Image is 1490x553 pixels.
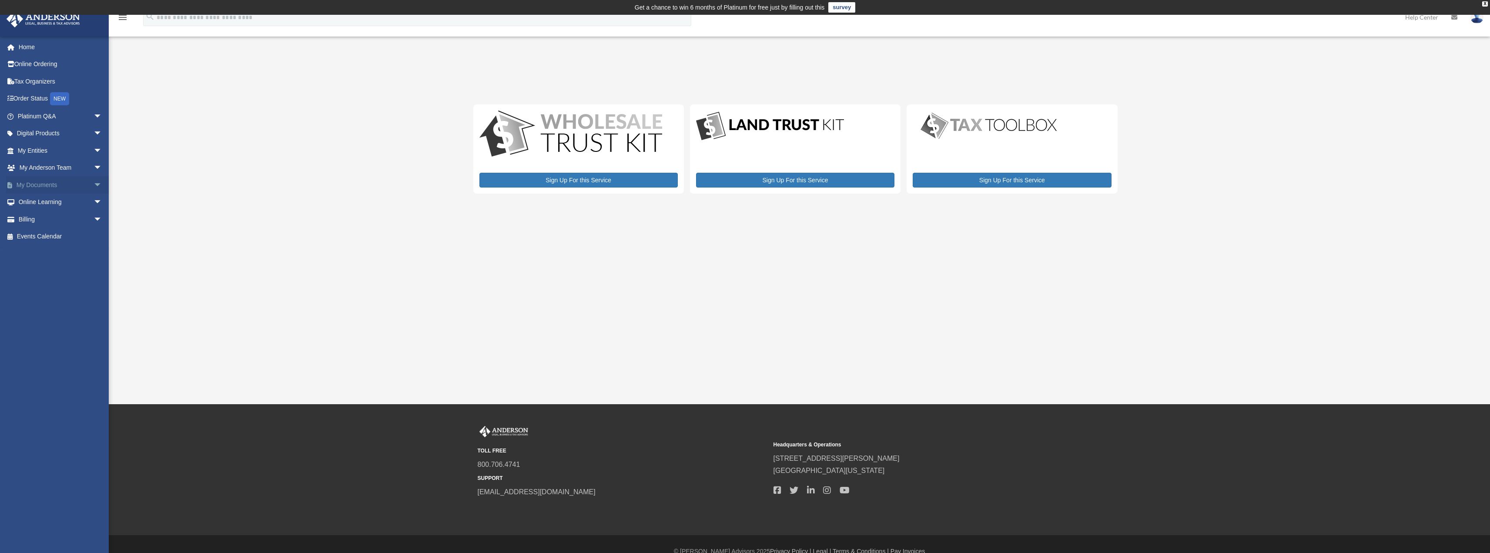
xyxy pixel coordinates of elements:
a: Digital Productsarrow_drop_down [6,125,111,142]
a: Tax Organizers [6,73,115,90]
span: arrow_drop_down [94,125,111,143]
img: User Pic [1470,11,1483,23]
div: close [1482,1,1488,7]
a: Online Ordering [6,56,115,73]
small: Headquarters & Operations [773,440,1063,449]
a: Online Learningarrow_drop_down [6,194,115,211]
a: Home [6,38,115,56]
a: My Anderson Teamarrow_drop_down [6,159,115,177]
a: Sign Up For this Service [696,173,894,188]
a: survey [828,2,855,13]
span: arrow_drop_down [94,107,111,125]
small: TOLL FREE [478,446,767,456]
a: [STREET_ADDRESS][PERSON_NAME] [773,455,900,462]
img: LandTrust_lgo-1.jpg [696,111,844,142]
a: Events Calendar [6,228,115,245]
i: menu [117,12,128,23]
img: WS-Trust-Kit-lgo-1.jpg [479,111,662,159]
a: Sign Up For this Service [913,173,1111,188]
a: My Documentsarrow_drop_down [6,176,115,194]
small: SUPPORT [478,474,767,483]
img: Anderson Advisors Platinum Portal [478,426,530,437]
a: Billingarrow_drop_down [6,211,115,228]
span: arrow_drop_down [94,211,111,228]
a: Order StatusNEW [6,90,115,108]
span: arrow_drop_down [94,159,111,177]
i: search [145,12,155,21]
a: [GEOGRAPHIC_DATA][US_STATE] [773,467,885,474]
a: [EMAIL_ADDRESS][DOMAIN_NAME] [478,488,596,496]
a: My Entitiesarrow_drop_down [6,142,115,159]
div: Get a chance to win 6 months of Platinum for free just by filling out this [635,2,825,13]
span: arrow_drop_down [94,176,111,194]
img: taxtoolbox_new-1.webp [913,111,1065,141]
a: menu [117,15,128,23]
a: Platinum Q&Aarrow_drop_down [6,107,115,125]
div: NEW [50,92,69,105]
a: Sign Up For this Service [479,173,678,188]
span: arrow_drop_down [94,142,111,160]
span: arrow_drop_down [94,194,111,211]
img: Anderson Advisors Platinum Portal [4,10,83,27]
a: 800.706.4741 [478,461,520,468]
